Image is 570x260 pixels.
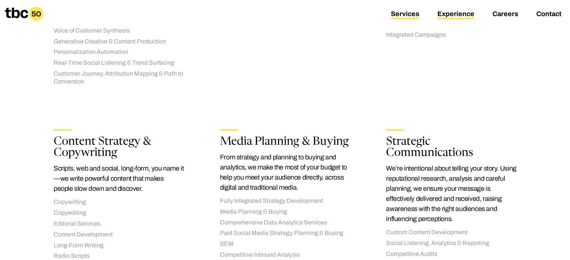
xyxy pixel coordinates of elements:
p: We’re intentional about telling your story. Using reputational research, analysis and careful pla... [386,163,516,224]
li: SEM [220,240,350,248]
li: Voice of Customer Synthesis [54,27,184,35]
h2: Strategic Communications [386,137,516,159]
li: Paid Social Media Strategy, Planning & Buying [220,229,350,237]
li: Competitive Inbound Analysis [220,251,350,259]
a: Careers [492,10,518,19]
li: Content Development [54,231,184,239]
li: Comprehensive Data Analytics Services [220,219,350,227]
li: Editorial Services [54,220,184,228]
li: Radio Scripts [54,252,184,260]
li: Generative Creative & Content Production [54,38,184,46]
p: Scripts, web and social, long-form, you name it—we write powerful content that makes people slow ... [54,163,184,194]
li: Media Planning & Buying [220,208,350,216]
li: Custom Content Development [386,229,516,236]
li: Personalization Automation [54,48,184,56]
li: Copyediting [54,209,184,217]
li: Real-Time Social Listening & Trend Surfacing [54,59,184,67]
li: Customer Journey, Attribution Mapping & Path to Conversion [54,70,184,86]
p: From strategy and planning to buying and analytics, we make the most of your budget to help you m... [220,152,350,193]
li: Integrated Campaigns [386,31,516,39]
h2: Media Planning & Buying [220,137,350,148]
li: Copywriting [54,198,184,206]
li: Fully Integrated Strategy Development [220,197,350,205]
a: Contact [536,10,561,19]
li: Competitive Audits [386,250,516,258]
li: Long-Form Writing [54,242,184,250]
li: Social Listening, Analytics & Reporting [386,239,516,247]
h2: Content Strategy & Copywriting [54,137,184,159]
a: Services [391,10,419,19]
a: Experience [437,10,474,19]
